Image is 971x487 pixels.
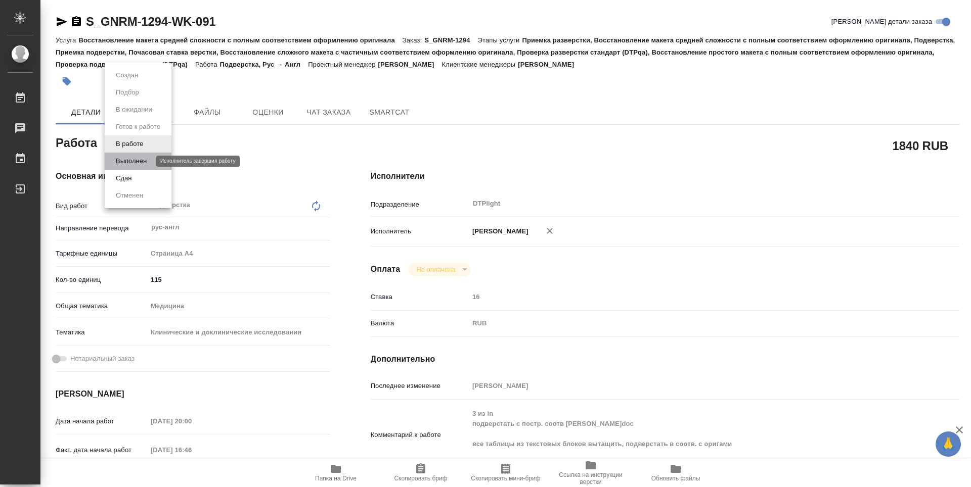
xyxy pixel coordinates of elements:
[113,156,150,167] button: Выполнен
[113,190,146,201] button: Отменен
[113,70,141,81] button: Создан
[113,121,163,132] button: Готов к работе
[113,138,146,150] button: В работе
[113,104,155,115] button: В ожидании
[113,173,135,184] button: Сдан
[113,87,142,98] button: Подбор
